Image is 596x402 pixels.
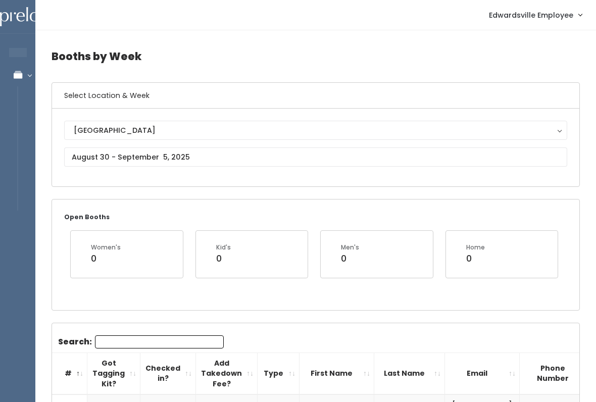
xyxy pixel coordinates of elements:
[87,353,140,394] th: Got Tagging Kit?: activate to sort column ascending
[52,83,579,109] h6: Select Location & Week
[140,353,196,394] th: Checked in?: activate to sort column ascending
[341,243,359,252] div: Men's
[52,42,580,70] h4: Booths by Week
[258,353,300,394] th: Type: activate to sort column ascending
[64,147,567,167] input: August 30 - September 5, 2025
[58,335,224,348] label: Search:
[91,252,121,265] div: 0
[445,353,520,394] th: Email: activate to sort column ascending
[341,252,359,265] div: 0
[196,353,258,394] th: Add Takedown Fee?: activate to sort column ascending
[466,252,485,265] div: 0
[64,121,567,140] button: [GEOGRAPHIC_DATA]
[489,10,573,21] span: Edwardsville Employee
[64,213,110,221] small: Open Booths
[216,252,231,265] div: 0
[91,243,121,252] div: Women's
[374,353,445,394] th: Last Name: activate to sort column ascending
[216,243,231,252] div: Kid's
[74,125,558,136] div: [GEOGRAPHIC_DATA]
[95,335,224,348] input: Search:
[52,353,87,394] th: #: activate to sort column descending
[520,353,596,394] th: Phone Number: activate to sort column ascending
[300,353,374,394] th: First Name: activate to sort column ascending
[466,243,485,252] div: Home
[479,4,592,26] a: Edwardsville Employee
